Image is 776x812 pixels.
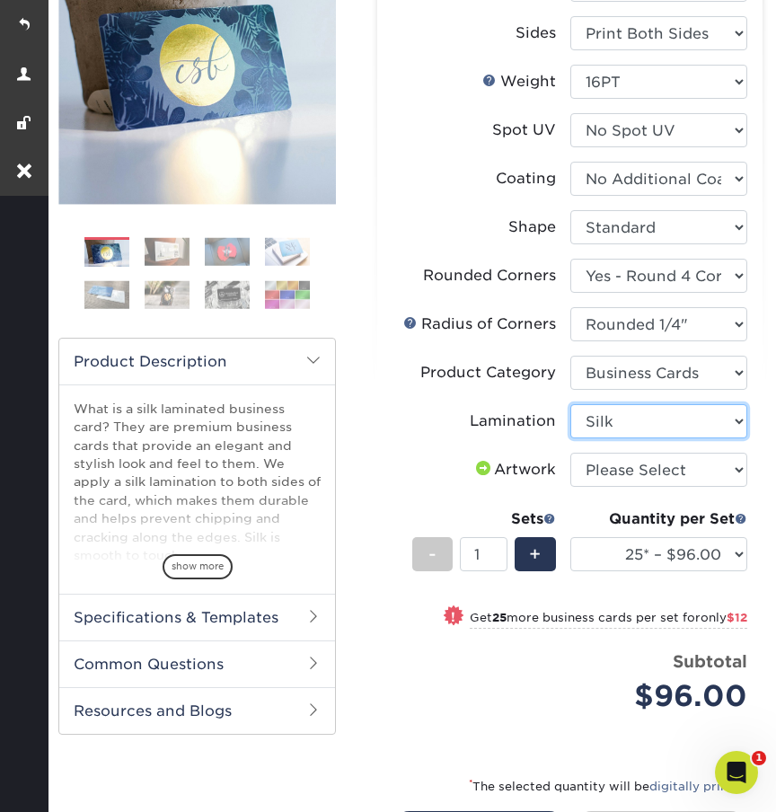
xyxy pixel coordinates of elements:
div: Spot UV [492,119,556,141]
div: $96.00 [584,675,747,718]
iframe: Intercom live chat [715,751,758,794]
img: Business Cards 01 [84,231,129,276]
strong: Subtotal [673,651,747,671]
div: Lamination [470,410,556,432]
img: Business Cards 06 [145,281,190,309]
small: The selected quantity will be [469,780,748,793]
span: ! [451,608,455,627]
img: Business Cards 08 [265,281,310,309]
div: Artwork [472,459,556,481]
div: Weight [482,71,556,93]
h2: Resources and Blogs [59,687,335,734]
div: Product Category [420,362,556,384]
div: Sides [516,22,556,44]
h2: Product Description [59,339,335,384]
div: Radius of Corners [403,313,556,335]
span: $12 [727,611,747,624]
h2: Common Questions [59,640,335,687]
img: Business Cards 05 [84,281,129,309]
div: Sets [412,508,556,530]
strong: 25 [492,611,507,624]
img: Business Cards 03 [205,238,250,266]
span: 1 [752,751,766,765]
small: Get more business cards per set for [470,611,747,629]
div: Shape [508,216,556,238]
h2: Specifications & Templates [59,594,335,640]
span: show more [163,554,233,578]
span: only [701,611,747,624]
img: Business Cards 04 [265,238,310,266]
span: + [529,541,541,568]
span: - [428,541,436,568]
div: Rounded Corners [423,265,556,287]
div: Coating [496,168,556,190]
img: Business Cards 07 [205,281,250,309]
div: Quantity per Set [570,508,747,530]
img: Business Cards 02 [145,238,190,266]
a: digitally printed [649,780,748,793]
